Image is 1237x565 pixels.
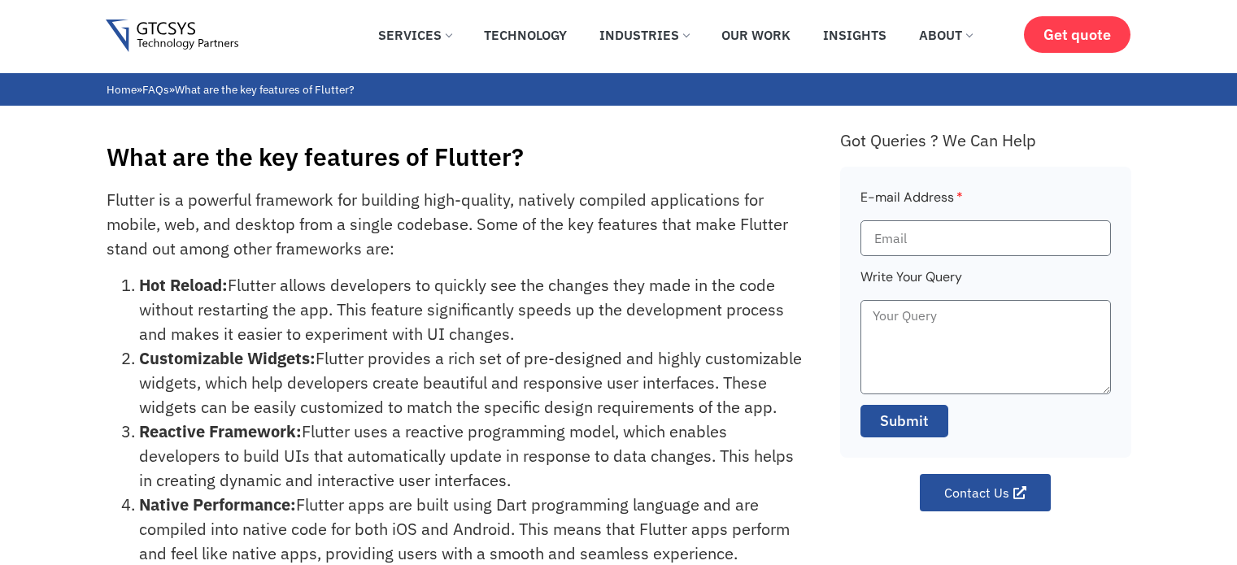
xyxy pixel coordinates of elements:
div: Got Queries ? We Can Help [840,130,1131,150]
a: Get quote [1024,16,1130,53]
li: Flutter provides a rich set of pre-designed and highly customizable widgets, which help developer... [139,346,804,419]
input: Email [860,220,1111,256]
strong: Native Performance: [139,493,296,515]
a: Technology [472,17,579,53]
img: Gtcsys logo [106,20,238,53]
a: Contact Us [920,474,1051,511]
span: What are the key features of Flutter? [175,82,354,97]
span: Contact Us [944,486,1009,499]
button: Submit [860,405,948,437]
a: FAQs [142,82,169,97]
form: Faq Form [860,187,1111,448]
span: Get quote [1043,26,1111,43]
li: Flutter allows developers to quickly see the changes they made in the code without restarting the... [139,273,804,346]
strong: Hot Reload: [139,274,228,296]
a: Industries [587,17,701,53]
a: Our Work [709,17,803,53]
strong: Customizable Widgets: [139,347,316,369]
a: Services [366,17,464,53]
span: » » [107,82,354,97]
strong: Reactive Framework: [139,420,302,442]
label: E-mail Address [860,187,963,220]
a: Insights [811,17,899,53]
p: Flutter is a powerful framework for building high-quality, natively compiled applications for mob... [107,188,804,261]
span: Submit [880,411,929,432]
h1: What are the key features of Flutter? [107,142,824,172]
li: Flutter uses a reactive programming model, which enables developers to build UIs that automatical... [139,419,804,493]
a: About [907,17,984,53]
a: Home [107,82,137,97]
label: Write Your Query [860,267,962,300]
